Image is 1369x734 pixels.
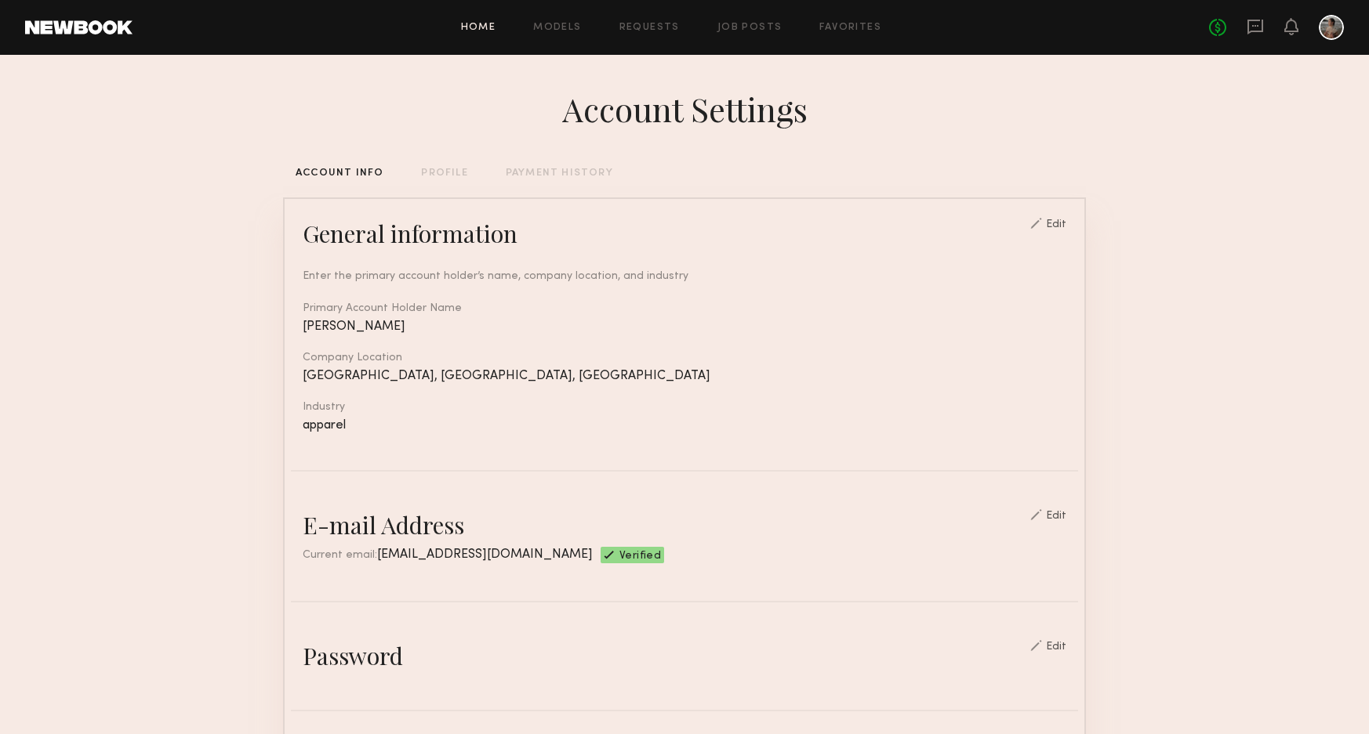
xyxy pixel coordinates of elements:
[533,23,581,33] a: Models
[421,168,467,179] div: PROFILE
[717,23,783,33] a: Job Posts
[619,23,680,33] a: Requests
[506,168,613,179] div: PAYMENT HISTORY
[303,547,593,563] div: Current email:
[461,23,496,33] a: Home
[303,218,517,249] div: General information
[1046,219,1066,230] div: Edit
[296,168,383,179] div: ACCOUNT INFO
[377,548,593,561] span: [EMAIL_ADDRESS][DOMAIN_NAME]
[303,353,1066,363] div: Company Location
[303,509,464,541] div: E-mail Address
[303,640,403,671] div: Password
[303,402,1066,413] div: Industry
[819,23,881,33] a: Favorites
[303,268,1066,284] div: Enter the primary account holder’s name, company location, and industry
[1046,642,1066,653] div: Edit
[1046,511,1066,522] div: Edit
[619,551,661,563] span: Verified
[303,419,1066,432] div: apparel
[303,320,1066,334] div: [PERSON_NAME]
[303,303,1066,314] div: Primary Account Holder Name
[303,370,1066,383] div: [GEOGRAPHIC_DATA], [GEOGRAPHIC_DATA], [GEOGRAPHIC_DATA]
[562,87,808,131] div: Account Settings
